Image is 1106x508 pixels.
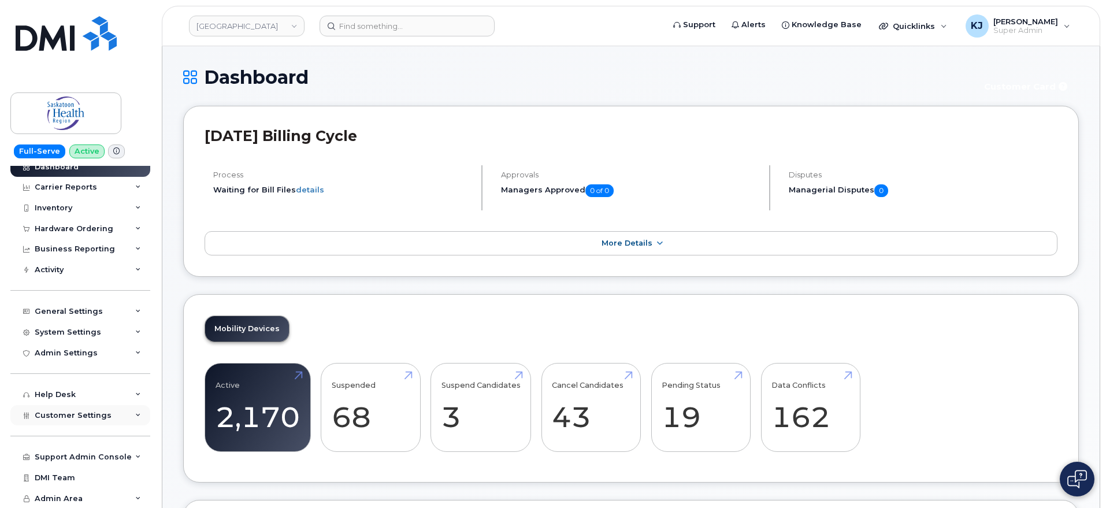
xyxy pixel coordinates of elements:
[789,170,1057,179] h4: Disputes
[1067,470,1087,488] img: Open chat
[602,239,652,247] span: More Details
[183,67,969,87] h1: Dashboard
[662,369,740,446] a: Pending Status 19
[213,184,472,195] li: Waiting for Bill Files
[771,369,849,446] a: Data Conflicts 162
[213,170,472,179] h4: Process
[552,369,630,446] a: Cancel Candidates 43
[441,369,521,446] a: Suspend Candidates 3
[296,185,324,194] a: details
[501,184,759,197] h5: Managers Approved
[216,369,300,446] a: Active 2,170
[585,184,614,197] span: 0 of 0
[789,184,1057,197] h5: Managerial Disputes
[332,369,410,446] a: Suspended 68
[874,184,888,197] span: 0
[205,127,1057,144] h2: [DATE] Billing Cycle
[501,170,759,179] h4: Approvals
[975,76,1079,97] button: Customer Card
[205,316,289,342] a: Mobility Devices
